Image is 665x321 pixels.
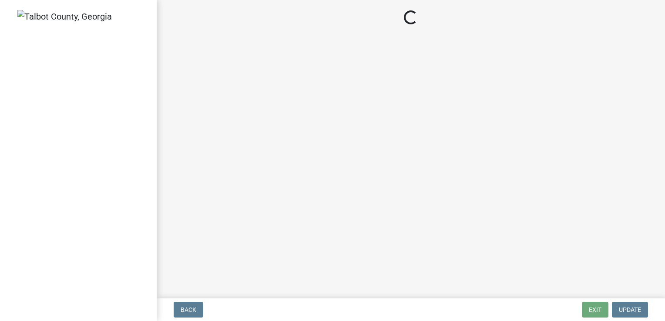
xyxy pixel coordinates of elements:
[612,302,648,318] button: Update
[582,302,608,318] button: Exit
[181,306,196,313] span: Back
[174,302,203,318] button: Back
[619,306,641,313] span: Update
[17,10,112,23] img: Talbot County, Georgia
